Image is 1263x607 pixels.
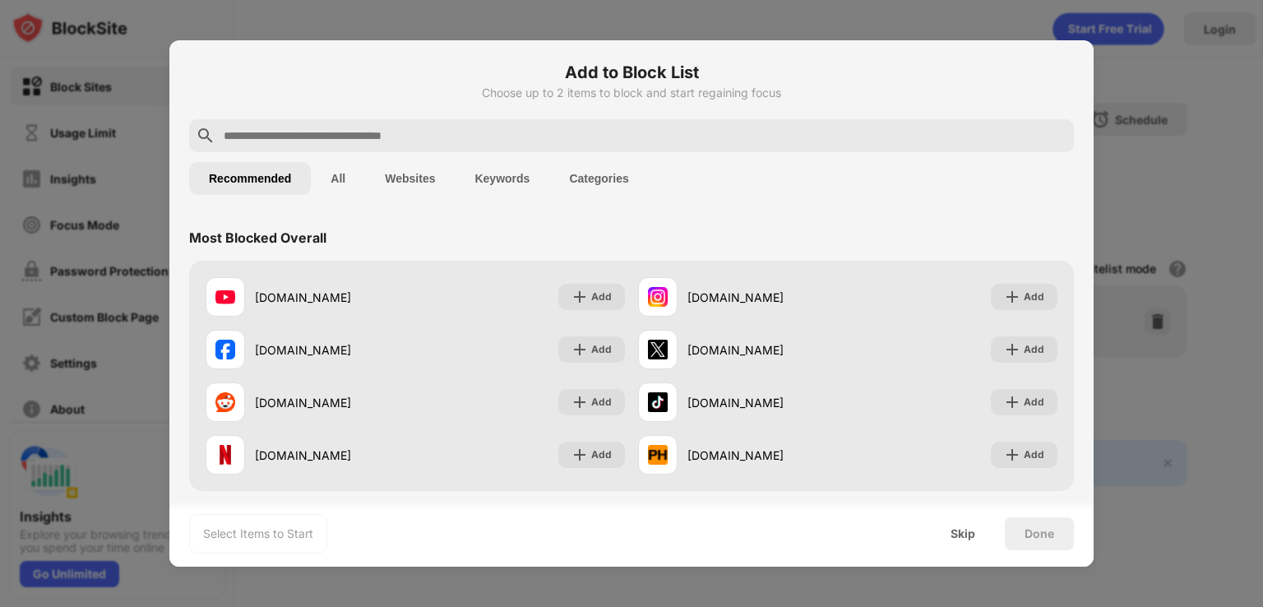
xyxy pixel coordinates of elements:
div: [DOMAIN_NAME] [255,447,415,464]
img: favicons [648,445,668,465]
button: Recommended [189,162,311,195]
button: Keywords [455,162,549,195]
div: [DOMAIN_NAME] [687,289,848,306]
div: [DOMAIN_NAME] [255,289,415,306]
div: [DOMAIN_NAME] [687,341,848,359]
img: favicons [648,287,668,307]
div: [DOMAIN_NAME] [255,341,415,359]
div: Add [591,289,612,305]
h6: Add to Block List [189,60,1074,85]
button: Websites [365,162,455,195]
div: Add [591,341,612,358]
div: Skip [951,527,975,540]
div: Done [1025,527,1054,540]
div: Add [1024,341,1044,358]
img: favicons [215,287,235,307]
div: Choose up to 2 items to block and start regaining focus [189,86,1074,100]
div: Add [1024,447,1044,463]
div: [DOMAIN_NAME] [687,394,848,411]
img: favicons [648,340,668,359]
div: Add [1024,394,1044,410]
div: Most Blocked Overall [189,229,326,246]
img: favicons [648,392,668,412]
button: All [311,162,365,195]
div: Add [1024,289,1044,305]
div: Add [591,394,612,410]
div: [DOMAIN_NAME] [255,394,415,411]
button: Categories [549,162,648,195]
img: search.svg [196,126,215,146]
div: Add [591,447,612,463]
img: favicons [215,445,235,465]
div: Select Items to Start [203,526,313,542]
img: favicons [215,392,235,412]
img: favicons [215,340,235,359]
div: [DOMAIN_NAME] [687,447,848,464]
